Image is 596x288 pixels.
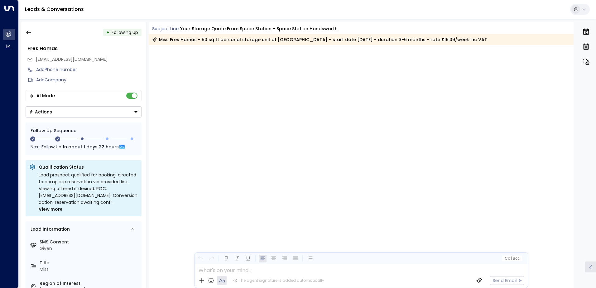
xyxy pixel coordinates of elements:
[36,93,55,99] div: AI Mode
[504,256,519,261] span: Cc Bcc
[112,29,138,36] span: Following Up
[152,26,180,32] span: Subject Line:
[511,256,512,261] span: |
[180,26,338,32] div: Your storage quote from Space Station - Space Station Handsworth
[36,56,108,62] span: [EMAIL_ADDRESS][DOMAIN_NAME]
[40,239,139,245] label: SMS Consent
[28,226,70,233] div: Lead Information
[31,127,137,134] div: Follow Up Sequence
[63,143,119,150] span: In about 1 days 22 hours
[40,260,139,266] label: Title
[40,280,139,287] label: Region of Interest
[502,256,522,262] button: Cc|Bcc
[36,66,142,73] div: AddPhone number
[152,36,487,43] div: Miss Fres Hamas - 50 sq ft personal storage unit at [GEOGRAPHIC_DATA] - start date [DATE] - durat...
[39,171,138,213] div: Lead prospect qualified for booking; directed to complete reservation via provided link. Viewing ...
[36,77,142,83] div: AddCompany
[106,27,109,38] div: •
[40,245,139,252] div: Given
[27,45,142,52] div: Fres Hamas
[197,255,204,262] button: Undo
[39,206,63,213] span: View more
[208,255,215,262] button: Redo
[39,164,138,170] p: Qualification Status
[26,106,142,118] div: Button group with a nested menu
[25,6,84,13] a: Leads & Conversations
[31,143,137,150] div: Next Follow Up:
[36,56,108,63] span: franhams@hotmail.com
[29,109,52,115] div: Actions
[26,106,142,118] button: Actions
[40,266,139,273] div: Miss
[233,278,324,283] div: The agent signature is added automatically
